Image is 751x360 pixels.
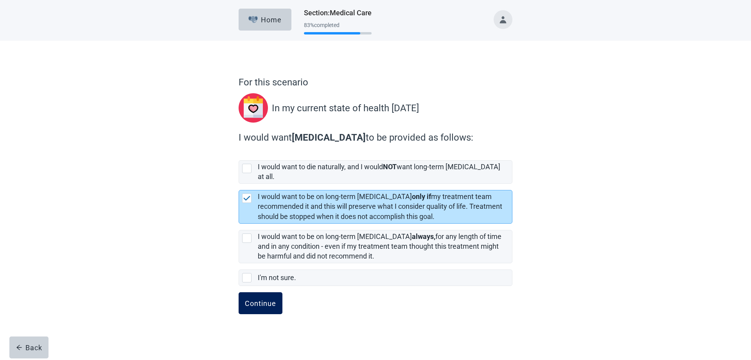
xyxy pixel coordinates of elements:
div: Continue [245,299,276,307]
div: [object Object], checkbox, not selected [239,160,512,184]
button: Continue [239,292,282,314]
strong: always, [412,232,435,241]
p: In my current state of health [DATE] [272,101,419,115]
div: Home [248,16,282,24]
div: I'm not sure., checkbox, not selected [239,270,512,286]
strong: only if [412,192,431,201]
label: I would want to be on long-term [MEDICAL_DATA] my treatment team recommended it and this will pre... [258,192,502,220]
label: I would want to be provided as follows: [239,130,508,145]
h1: Section : Medical Care [304,7,372,18]
div: [object Object], checkbox, not selected [239,230,512,263]
button: arrow-leftBack [9,336,49,358]
div: Progress section [304,19,372,38]
img: Elephant [248,16,258,23]
label: I'm not sure. [258,273,296,282]
div: [object Object], checkbox, selected [239,190,512,223]
label: I would want to die naturally, and I would want long-term [MEDICAL_DATA] at all. [258,163,500,181]
p: For this scenario [239,75,512,89]
strong: [MEDICAL_DATA] [292,132,366,143]
strong: NOT [383,163,397,171]
img: svg%3e [239,93,272,123]
div: Back [16,344,42,351]
div: 83 % completed [304,22,372,28]
label: I would want to be on long-term [MEDICAL_DATA] for any length of time and in any condition - even... [258,232,501,260]
button: ElephantHome [239,9,291,31]
span: arrow-left [16,344,22,351]
button: Toggle account menu [494,10,512,29]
